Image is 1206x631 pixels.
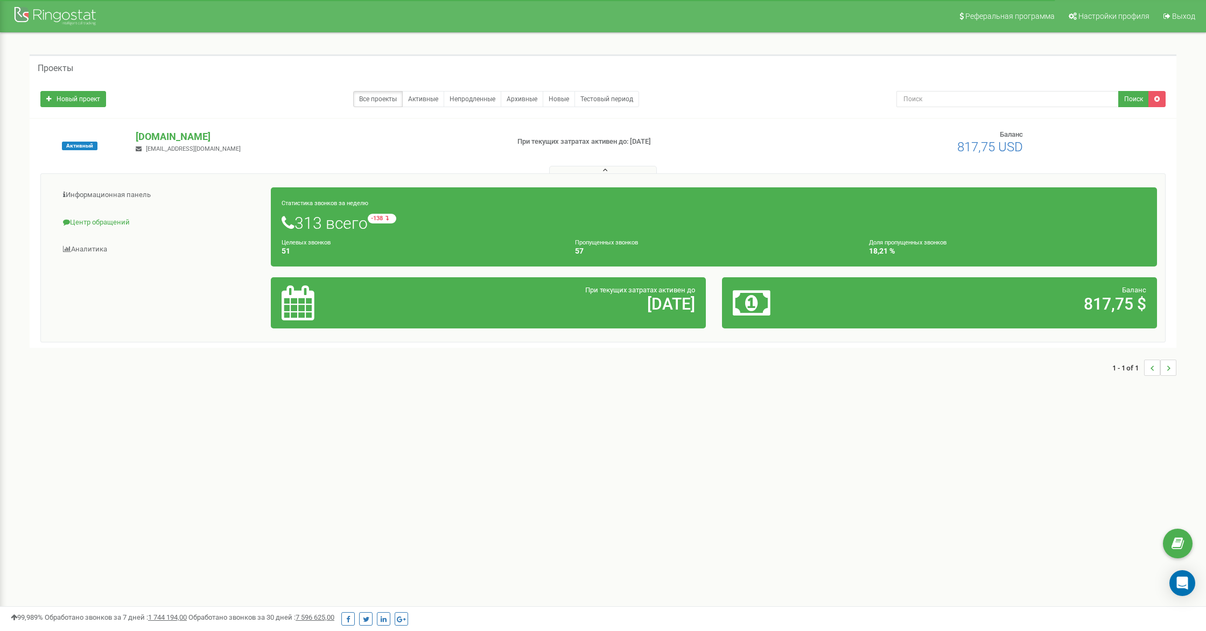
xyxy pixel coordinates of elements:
[282,239,331,246] small: Целевых звонков
[896,91,1119,107] input: Поиск
[146,145,241,152] span: [EMAIL_ADDRESS][DOMAIN_NAME]
[45,613,187,621] span: Обработано звонков за 7 дней :
[869,239,946,246] small: Доля пропущенных звонков
[402,91,444,107] a: Активные
[1000,130,1023,138] span: Баланс
[965,12,1055,20] span: Реферальная программа
[353,91,403,107] a: Все проекты
[1169,570,1195,596] div: Open Intercom Messenger
[869,247,1146,255] h4: 18,21 %
[543,91,575,107] a: Новые
[148,613,187,621] u: 1 744 194,00
[1078,12,1149,20] span: Настройки профиля
[574,91,639,107] a: Тестовый период
[49,182,271,208] a: Информационная панель
[1112,349,1176,387] nav: ...
[957,139,1023,155] span: 817,75 USD
[282,247,559,255] h4: 51
[1112,360,1144,376] span: 1 - 1 of 1
[501,91,543,107] a: Архивные
[575,239,638,246] small: Пропущенных звонков
[585,286,695,294] span: При текущих затратах активен до
[62,142,97,150] span: Активный
[49,209,271,236] a: Центр обращений
[876,295,1146,313] h2: 817,75 $
[49,236,271,263] a: Аналитика
[444,91,501,107] a: Непродленные
[368,214,396,223] small: -138
[11,613,43,621] span: 99,989%
[517,137,787,147] p: При текущих затратах активен до: [DATE]
[136,130,500,144] p: [DOMAIN_NAME]
[1172,12,1195,20] span: Выход
[282,200,368,207] small: Статистика звонков за неделю
[296,613,334,621] u: 7 596 625,00
[38,64,73,73] h5: Проекты
[425,295,695,313] h2: [DATE]
[1122,286,1146,294] span: Баланс
[1118,91,1149,107] button: Поиск
[40,91,106,107] a: Новый проект
[188,613,334,621] span: Обработано звонков за 30 дней :
[575,247,852,255] h4: 57
[282,214,1146,232] h1: 313 всего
